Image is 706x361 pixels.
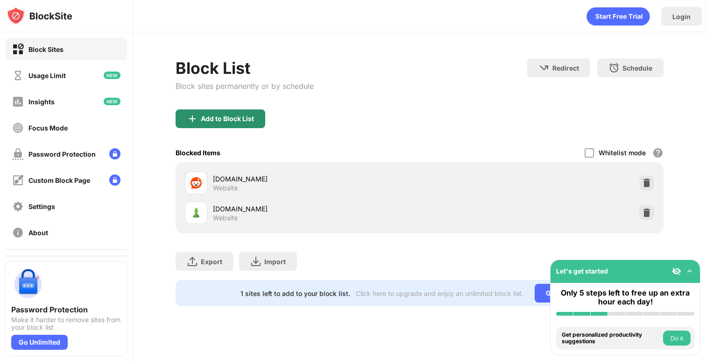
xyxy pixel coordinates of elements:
[12,122,24,134] img: focus-off.svg
[556,289,694,306] div: Only 5 steps left to free up an extra hour each day!
[109,148,120,159] img: lock-menu.svg
[11,335,68,350] div: Go Unlimited
[562,332,661,345] div: Get personalized productivity suggestions
[12,148,24,160] img: password-protection-off.svg
[586,7,650,26] div: animation
[11,305,121,314] div: Password Protection
[7,7,72,25] img: logo-blocksite.svg
[191,177,202,188] img: favicons
[176,149,220,157] div: Blocked Items
[240,289,350,297] div: 1 sites left to add to your block list.
[12,201,24,212] img: settings-off.svg
[28,202,55,210] div: Settings
[11,267,45,301] img: push-password-protection.svg
[201,258,222,266] div: Export
[28,229,48,237] div: About
[672,267,681,276] img: eye-not-visible.svg
[622,64,652,72] div: Schedule
[12,70,24,81] img: time-usage-off.svg
[28,176,90,184] div: Custom Block Page
[264,258,286,266] div: Import
[191,207,202,218] img: favicons
[28,72,66,79] div: Usage Limit
[685,267,694,276] img: omni-setup-toggle.svg
[663,331,691,346] button: Do it
[12,227,24,238] img: about-off.svg
[28,150,96,158] div: Password Protection
[176,81,314,91] div: Block sites permanently or by schedule
[201,115,254,123] div: Add to Block List
[28,98,55,106] div: Insights
[599,149,646,157] div: Whitelist mode
[176,58,314,78] div: Block List
[109,174,120,186] img: lock-menu.svg
[356,289,523,297] div: Click here to upgrade and enjoy an unlimited block list.
[11,316,121,331] div: Make it harder to remove sites from your block list
[12,43,24,55] img: block-on.svg
[28,124,68,132] div: Focus Mode
[12,174,24,186] img: customize-block-page-off.svg
[672,13,691,21] div: Login
[12,96,24,108] img: insights-off.svg
[552,64,579,72] div: Redirect
[213,204,420,214] div: [DOMAIN_NAME]
[213,184,238,192] div: Website
[535,284,599,303] div: Go Unlimited
[104,98,120,105] img: new-icon.svg
[556,267,608,275] div: Let's get started
[213,174,420,184] div: [DOMAIN_NAME]
[104,72,120,79] img: new-icon.svg
[28,45,64,53] div: Block Sites
[213,214,238,222] div: Website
